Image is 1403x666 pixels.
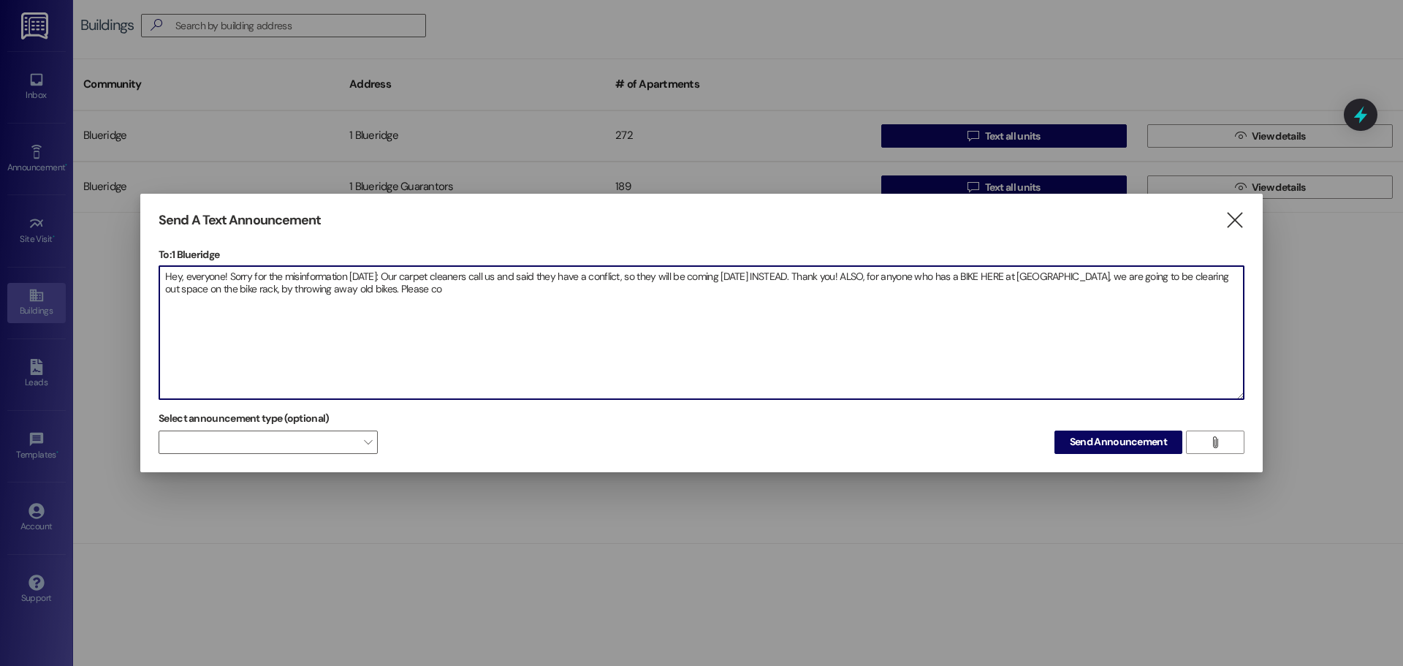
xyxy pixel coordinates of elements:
i:  [1209,436,1220,448]
h3: Send A Text Announcement [159,212,321,229]
label: Select announcement type (optional) [159,407,330,430]
div: Hey, everyone! Sorry for the misinformation [DATE]: Our carpet cleaners call us and said they hav... [159,265,1244,400]
button: Send Announcement [1054,431,1182,454]
p: To: 1 Blueridge [159,247,1244,262]
textarea: Hey, everyone! Sorry for the misinformation [DATE]: Our carpet cleaners call us and said they hav... [159,266,1244,399]
i:  [1225,213,1244,228]
span: Send Announcement [1070,434,1167,450]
